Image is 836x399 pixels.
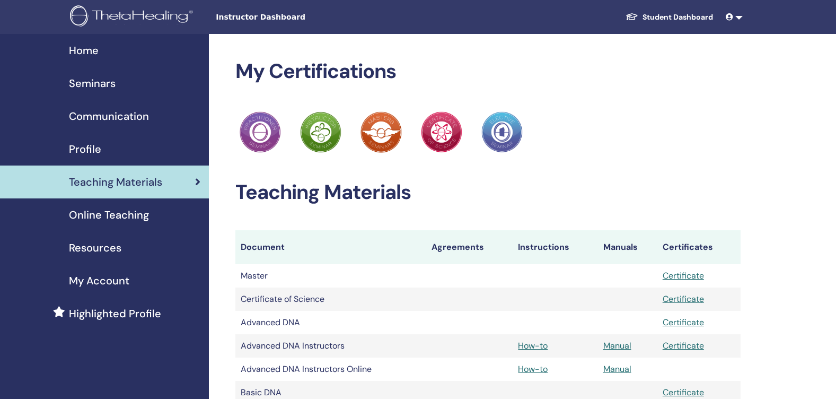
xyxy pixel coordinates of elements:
img: Practitioner [421,111,462,153]
td: Advanced DNA [235,311,426,334]
a: Manual [603,340,631,351]
img: Practitioner [240,111,281,153]
td: Advanced DNA Instructors Online [235,358,426,381]
img: Practitioner [481,111,523,153]
span: Home [69,42,99,58]
h2: Teaching Materials [235,180,741,205]
a: How-to [518,363,548,375]
span: Online Teaching [69,207,149,223]
a: How-to [518,340,548,351]
th: Certificates [657,230,741,264]
span: Highlighted Profile [69,306,161,322]
span: Communication [69,108,149,124]
span: Instructor Dashboard [216,12,375,23]
a: Student Dashboard [617,7,721,27]
td: Certificate of Science [235,288,426,311]
a: Manual [603,363,631,375]
img: Practitioner [300,111,341,153]
th: Instructions [513,230,597,264]
a: Certificate [663,293,704,305]
span: Teaching Materials [69,174,162,190]
span: Seminars [69,75,116,91]
img: graduation-cap-white.svg [626,12,638,21]
span: Resources [69,240,121,256]
a: Certificate [663,340,704,351]
th: Document [235,230,426,264]
h2: My Certifications [235,59,741,84]
a: Certificate [663,270,704,281]
span: My Account [69,273,129,289]
a: Certificate [663,317,704,328]
td: Advanced DNA Instructors [235,334,426,358]
img: Practitioner [360,111,402,153]
span: Profile [69,141,101,157]
a: Certificate [663,387,704,398]
th: Agreements [426,230,513,264]
td: Master [235,264,426,288]
th: Manuals [598,230,657,264]
img: logo.png [70,5,197,29]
